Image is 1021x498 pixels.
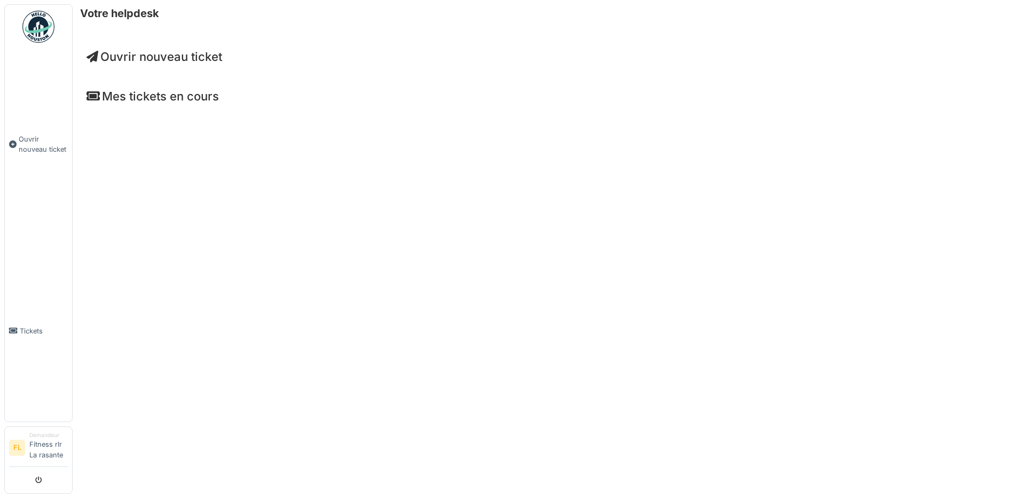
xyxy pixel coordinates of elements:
[9,440,25,456] li: FL
[9,431,68,467] a: FL DemandeurFitness rlr La rasante
[29,431,68,439] div: Demandeur
[5,240,72,422] a: Tickets
[80,7,159,20] h6: Votre helpdesk
[29,431,68,464] li: Fitness rlr La rasante
[20,326,68,336] span: Tickets
[5,49,72,240] a: Ouvrir nouveau ticket
[87,89,1007,103] h4: Mes tickets en cours
[87,50,222,64] a: Ouvrir nouveau ticket
[22,11,54,43] img: Badge_color-CXgf-gQk.svg
[19,134,68,154] span: Ouvrir nouveau ticket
